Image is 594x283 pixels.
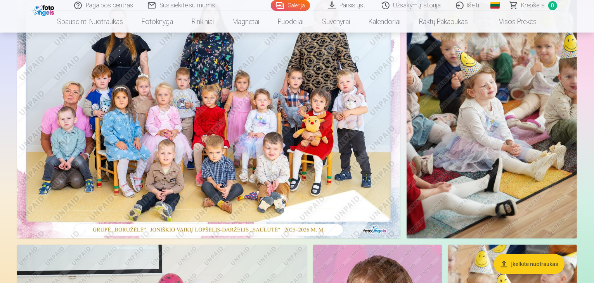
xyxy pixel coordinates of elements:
button: Įkelkite nuotraukas [494,254,565,274]
a: Magnetai [223,11,269,33]
img: /fa2 [33,3,56,16]
a: Puodeliai [269,11,313,33]
a: Fotoknyga [133,11,183,33]
a: Suvenyrai [313,11,360,33]
a: Kalendoriai [360,11,410,33]
a: Visos prekės [478,11,546,33]
span: 0 [548,1,557,10]
a: Spausdinti nuotraukas [48,11,133,33]
a: Rinkiniai [183,11,223,33]
a: Raktų pakabukas [410,11,478,33]
span: Krepšelis [521,1,545,10]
